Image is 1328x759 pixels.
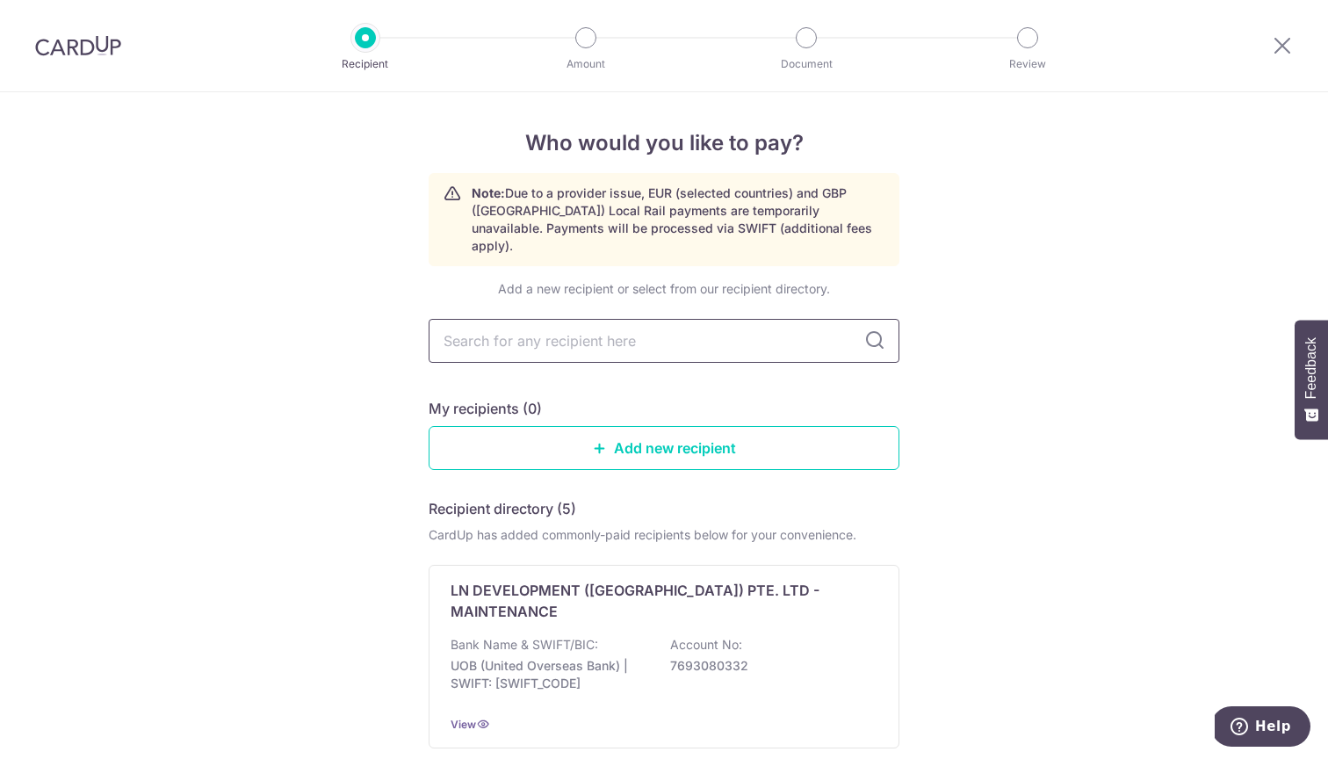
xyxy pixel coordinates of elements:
p: Bank Name & SWIFT/BIC: [451,636,598,654]
p: Review [963,55,1093,73]
div: Add a new recipient or select from our recipient directory. [429,280,899,298]
div: CardUp has added commonly-paid recipients below for your convenience. [429,526,899,544]
img: CardUp [35,35,121,56]
h4: Who would you like to pay? [429,127,899,159]
h5: My recipients (0) [429,398,542,419]
span: Feedback [1303,337,1319,399]
p: Recipient [300,55,430,73]
iframe: Opens a widget where you can find more information [1215,706,1310,750]
a: View [451,718,476,731]
p: Due to a provider issue, EUR (selected countries) and GBP ([GEOGRAPHIC_DATA]) Local Rail payments... [472,184,884,255]
p: Amount [521,55,651,73]
h5: Recipient directory (5) [429,498,576,519]
button: Feedback - Show survey [1295,320,1328,439]
p: LN DEVELOPMENT ([GEOGRAPHIC_DATA]) PTE. LTD - MAINTENANCE [451,580,856,622]
strong: Note: [472,185,505,200]
input: Search for any recipient here [429,319,899,363]
a: Add new recipient [429,426,899,470]
p: 7693080332 [670,657,867,675]
p: Document [741,55,871,73]
p: Account No: [670,636,742,654]
p: UOB (United Overseas Bank) | SWIFT: [SWIFT_CODE] [451,657,647,692]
